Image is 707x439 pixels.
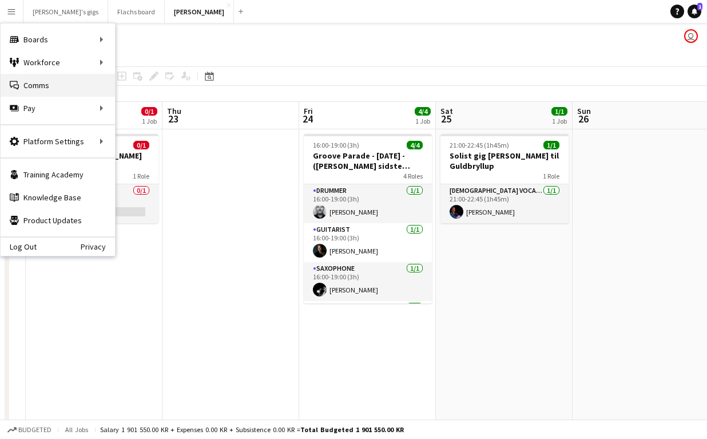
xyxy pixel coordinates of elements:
span: Fri [304,106,313,116]
app-job-card: 21:00-22:45 (1h45m)1/1Solist gig [PERSON_NAME] til Guldbryllup1 Role[DEMOGRAPHIC_DATA] Vocal + Gu... [440,134,569,223]
a: Product Updates [1,209,115,232]
span: 1 Role [133,172,149,180]
span: 1 [697,3,702,10]
span: 1/1 [551,107,567,116]
span: Thu [167,106,181,116]
span: 26 [575,112,591,125]
div: 1 Job [142,117,157,125]
span: 24 [302,112,313,125]
span: 25 [439,112,453,125]
span: 4/4 [415,107,431,116]
a: Privacy [81,242,115,251]
h3: Solist gig [PERSON_NAME] til Guldbryllup [440,151,569,171]
div: 1 Job [415,117,430,125]
span: 16:00-19:00 (3h) [313,141,359,149]
a: Training Academy [1,163,115,186]
span: Budgeted [18,426,51,434]
div: Salary 1 901 550.00 KR + Expenses 0.00 KR + Subsistence 0.00 KR = [100,425,404,434]
span: 1 Role [543,172,559,180]
span: Sat [440,106,453,116]
a: Knowledge Base [1,186,115,209]
span: 21:00-22:45 (1h45m) [450,141,509,149]
a: Log Out [1,242,37,251]
a: 1 [688,5,701,18]
button: Budgeted [6,424,53,436]
app-card-role: Saxophone1/116:00-19:00 (3h)[PERSON_NAME] [304,262,432,301]
span: All jobs [63,425,90,434]
span: Sun [577,106,591,116]
div: 1 Job [552,117,567,125]
span: Total Budgeted 1 901 550.00 KR [300,425,404,434]
div: Workforce [1,51,115,74]
button: Flachs board [108,1,165,23]
div: Platform Settings [1,130,115,153]
div: Boards [1,28,115,51]
span: 4/4 [407,141,423,149]
app-card-role: Drummer1/116:00-19:00 (3h)[PERSON_NAME] [304,184,432,223]
span: 23 [165,112,181,125]
button: [PERSON_NAME]'s gigs [23,1,108,23]
app-job-card: 16:00-19:00 (3h)4/4Groove Parade - [DATE] - ([PERSON_NAME] sidste bekræftelse)4 RolesDrummer1/116... [304,134,432,303]
app-card-role: Guitarist1/116:00-19:00 (3h)[PERSON_NAME] [304,223,432,262]
span: 4 Roles [403,172,423,180]
span: 1/1 [543,141,559,149]
span: 0/1 [133,141,149,149]
app-card-role: [DEMOGRAPHIC_DATA] Vocal + Guitar1/121:00-22:45 (1h45m)[PERSON_NAME] [440,184,569,223]
app-card-role: Saxophone1/1 [304,301,432,340]
button: [PERSON_NAME] [165,1,234,23]
app-user-avatar: Asger Søgaard Hajslund [684,29,698,43]
span: 0/1 [141,107,157,116]
h3: Groove Parade - [DATE] - ([PERSON_NAME] sidste bekræftelse) [304,151,432,171]
a: Comms [1,74,115,97]
div: Pay [1,97,115,120]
